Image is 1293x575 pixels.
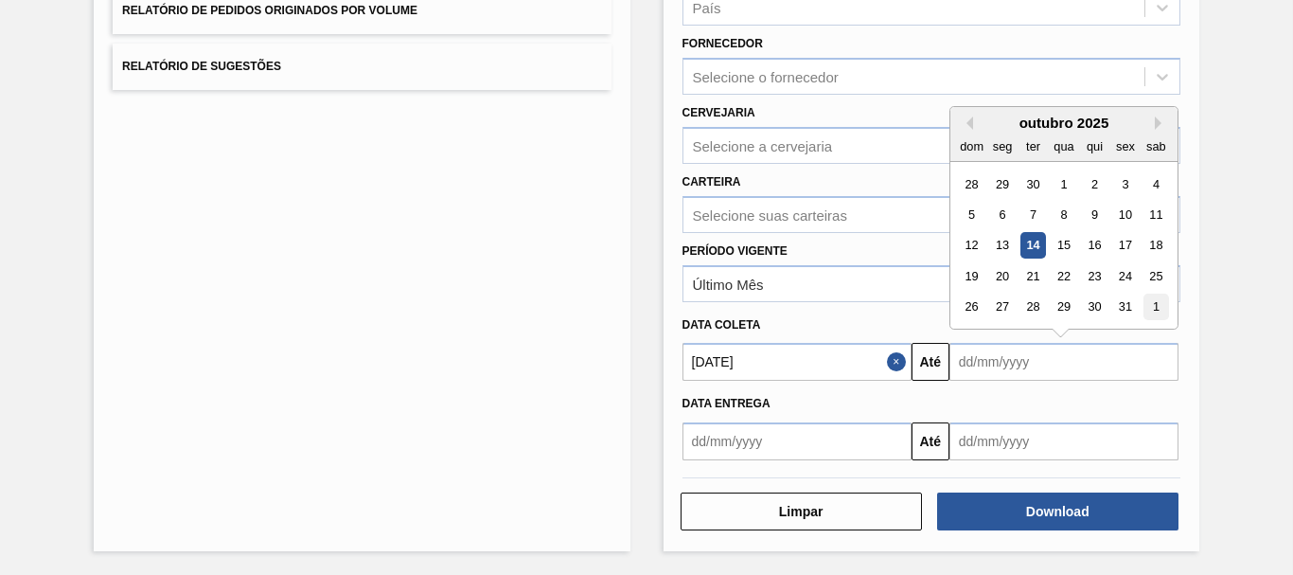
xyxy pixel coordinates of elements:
[949,422,1178,460] input: dd/mm/yyyy
[1082,233,1107,259] div: Choose quinta-feira, 16 de outubro de 2025
[122,60,281,73] span: Relatório de Sugestões
[959,233,984,259] div: Choose domingo, 12 de outubro de 2025
[1082,171,1107,197] div: Choose quinta-feira, 2 de outubro de 2025
[887,343,912,381] button: Close
[693,137,833,153] div: Selecione a cervejaria
[682,422,912,460] input: dd/mm/yyyy
[682,175,741,189] label: Carteira
[1112,263,1138,289] div: Choose sexta-feira, 24 de outubro de 2025
[1082,134,1107,159] div: qui
[949,343,1178,381] input: dd/mm/yyyy
[1051,263,1076,289] div: Choose quarta-feira, 22 de outubro de 2025
[1020,171,1046,197] div: Choose terça-feira, 30 de setembro de 2025
[682,244,788,258] label: Período Vigente
[1020,233,1046,259] div: Choose terça-feira, 14 de outubro de 2025
[682,397,770,410] span: Data Entrega
[1112,295,1138,320] div: Choose sexta-feira, 31 de outubro de 2025
[693,69,839,85] div: Selecione o fornecedor
[1020,134,1046,159] div: ter
[989,295,1015,320] div: Choose segunda-feira, 27 de outubro de 2025
[989,171,1015,197] div: Choose segunda-feira, 29 de setembro de 2025
[1143,263,1169,289] div: Choose sábado, 25 de outubro de 2025
[989,233,1015,259] div: Choose segunda-feira, 13 de outubro de 2025
[1112,134,1138,159] div: sex
[1051,171,1076,197] div: Choose quarta-feira, 1 de outubro de 2025
[912,343,949,381] button: Até
[937,493,1178,530] button: Download
[956,169,1171,322] div: month 2025-10
[122,4,417,17] span: Relatório de Pedidos Originados por Volume
[1020,295,1046,320] div: Choose terça-feira, 28 de outubro de 2025
[682,37,763,50] label: Fornecedor
[693,276,764,292] div: Último Mês
[1082,295,1107,320] div: Choose quinta-feira, 30 de outubro de 2025
[959,171,984,197] div: Choose domingo, 28 de setembro de 2025
[950,115,1178,131] div: outubro 2025
[1112,171,1138,197] div: Choose sexta-feira, 3 de outubro de 2025
[682,106,755,119] label: Cervejaria
[989,202,1015,227] div: Choose segunda-feira, 6 de outubro de 2025
[1112,202,1138,227] div: Choose sexta-feira, 10 de outubro de 2025
[1143,295,1169,320] div: Choose sábado, 1 de novembro de 2025
[960,117,973,130] button: Previous Month
[1051,233,1076,259] div: Choose quarta-feira, 15 de outubro de 2025
[682,343,912,381] input: dd/mm/yyyy
[912,422,949,460] button: Até
[113,44,611,90] button: Relatório de Sugestões
[1082,263,1107,289] div: Choose quinta-feira, 23 de outubro de 2025
[681,493,922,530] button: Limpar
[959,263,984,289] div: Choose domingo, 19 de outubro de 2025
[1020,263,1046,289] div: Choose terça-feira, 21 de outubro de 2025
[682,318,761,332] span: Data coleta
[1155,117,1168,130] button: Next Month
[1143,233,1169,259] div: Choose sábado, 18 de outubro de 2025
[1082,202,1107,227] div: Choose quinta-feira, 9 de outubro de 2025
[1143,171,1169,197] div: Choose sábado, 4 de outubro de 2025
[1020,202,1046,227] div: Choose terça-feira, 7 de outubro de 2025
[693,207,847,223] div: Selecione suas carteiras
[1051,202,1076,227] div: Choose quarta-feira, 8 de outubro de 2025
[959,134,984,159] div: dom
[1112,233,1138,259] div: Choose sexta-feira, 17 de outubro de 2025
[1143,134,1169,159] div: sab
[959,202,984,227] div: Choose domingo, 5 de outubro de 2025
[959,295,984,320] div: Choose domingo, 26 de outubro de 2025
[1051,295,1076,320] div: Choose quarta-feira, 29 de outubro de 2025
[1051,134,1076,159] div: qua
[1143,202,1169,227] div: Choose sábado, 11 de outubro de 2025
[989,134,1015,159] div: seg
[989,263,1015,289] div: Choose segunda-feira, 20 de outubro de 2025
